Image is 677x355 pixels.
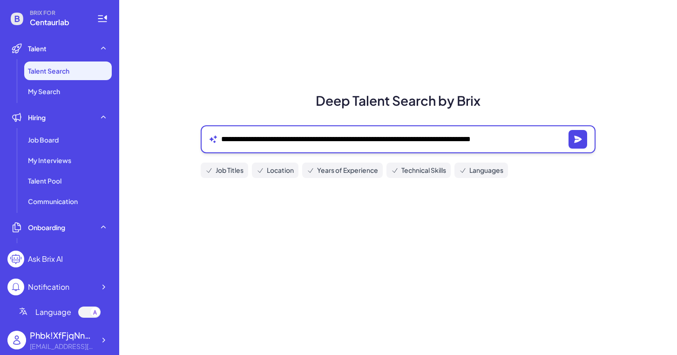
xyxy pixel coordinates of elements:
span: Job Board [28,135,59,144]
span: Centaurlab [30,17,86,28]
img: user_logo.png [7,331,26,349]
span: My Search [28,87,60,96]
span: Years of Experience [317,165,378,175]
span: Job Titles [216,165,244,175]
h1: Deep Talent Search by Brix [190,91,607,110]
span: My Interviews [28,156,71,165]
span: Talent [28,44,47,53]
div: Ask Brix AI [28,253,63,265]
span: Hiring [28,113,46,122]
span: Languages [469,165,503,175]
div: Phbk!XfFjqNnE6X [30,329,95,341]
div: hchen862@gatech.edu [30,341,95,351]
span: Communication [28,197,78,206]
span: Onboarding [28,223,65,232]
span: Language [35,307,71,318]
div: Notification [28,281,69,293]
span: BRIX FOR [30,9,86,17]
span: Talent Search [28,66,69,75]
span: Talent Pool [28,176,61,185]
span: Technical Skills [401,165,446,175]
span: Location [267,165,294,175]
